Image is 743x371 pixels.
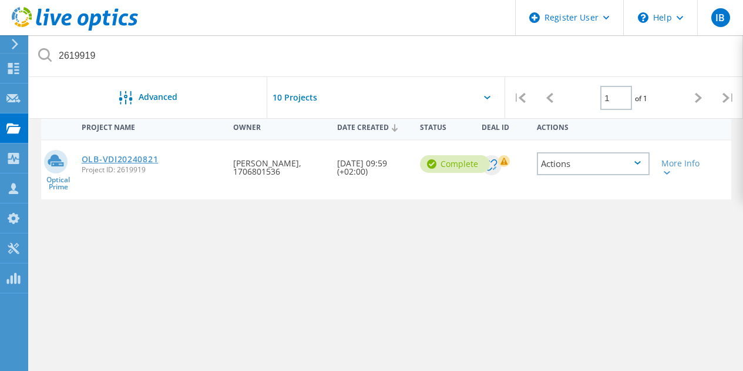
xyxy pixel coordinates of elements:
[76,115,228,137] div: Project Name
[537,152,650,175] div: Actions
[227,141,331,188] div: [PERSON_NAME], 1706801536
[12,25,138,33] a: Live Optics Dashboard
[139,93,177,101] span: Advanced
[635,93,647,103] span: of 1
[414,115,476,137] div: Status
[331,115,414,138] div: Date Created
[661,159,705,176] div: More Info
[505,77,535,119] div: |
[713,77,743,119] div: |
[82,155,159,163] a: OLB-VDI20240821
[638,12,648,23] svg: \n
[715,13,725,22] span: IB
[82,166,222,173] span: Project ID: 2619919
[476,115,531,137] div: Deal Id
[41,176,76,190] span: Optical Prime
[531,115,655,137] div: Actions
[331,141,414,188] div: [DATE] 09:59 (+02:00)
[227,115,331,137] div: Owner
[420,155,490,173] div: Complete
